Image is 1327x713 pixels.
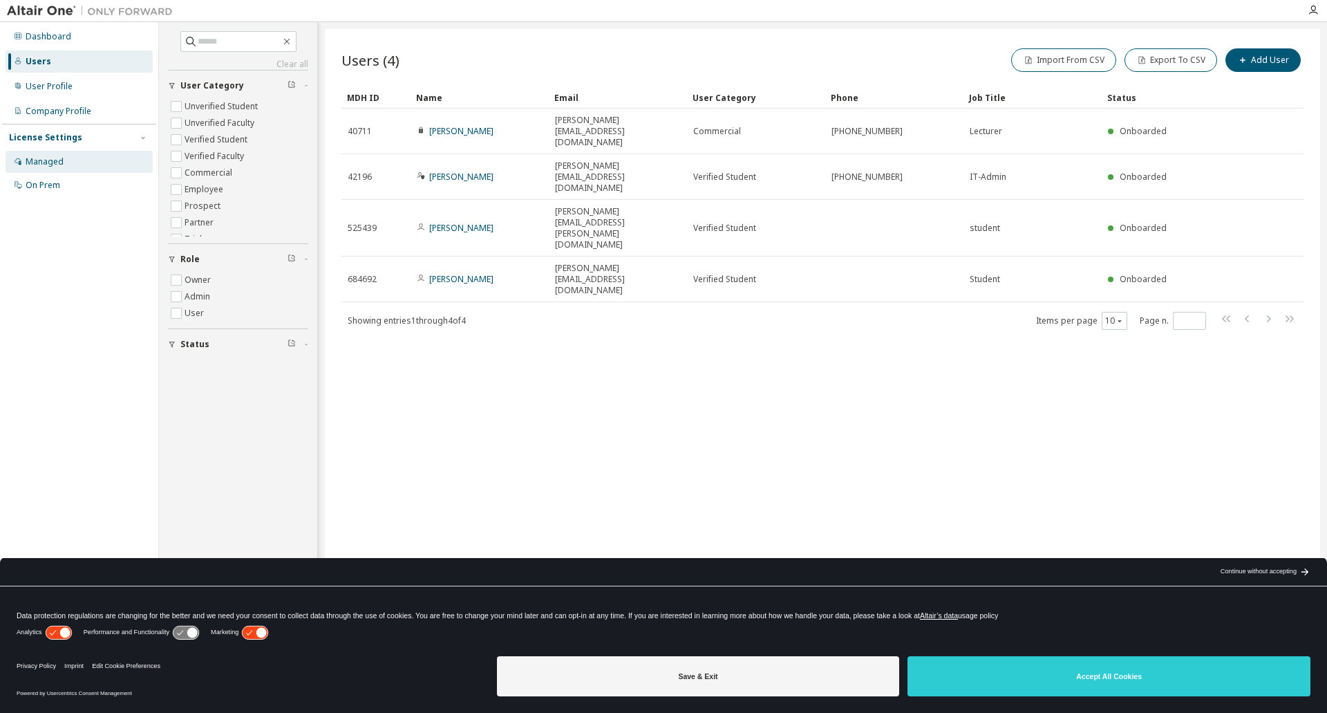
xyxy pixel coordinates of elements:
span: Commercial [693,126,741,137]
span: 684692 [348,274,377,285]
div: Name [416,86,543,109]
a: [PERSON_NAME] [429,125,493,137]
div: Company Profile [26,106,91,117]
span: Student [970,274,1000,285]
span: Status [180,339,209,350]
label: Partner [185,214,216,231]
span: IT-Admin [970,172,1006,183]
span: student [970,223,1000,234]
span: Lecturer [970,126,1002,137]
button: Import From CSV [1011,48,1116,72]
span: Clear filter [288,339,296,350]
label: Verified Faculty [185,148,247,165]
div: Users [26,56,51,67]
a: Clear all [168,59,308,70]
button: Role [168,244,308,275]
div: Dashboard [26,31,71,42]
button: Export To CSV [1124,48,1217,72]
span: Onboarded [1120,171,1167,183]
div: License Settings [9,132,82,143]
span: [PERSON_NAME][EMAIL_ADDRESS][DOMAIN_NAME] [555,263,681,296]
span: Users (4) [341,50,399,70]
label: Prospect [185,198,223,214]
span: 42196 [348,172,372,183]
button: Status [168,329,308,360]
label: Commercial [185,165,235,181]
button: 10 [1105,315,1124,326]
button: Add User [1225,48,1301,72]
div: User Profile [26,81,73,92]
span: [PERSON_NAME][EMAIL_ADDRESS][DOMAIN_NAME] [555,115,681,148]
label: Owner [185,272,214,288]
button: User Category [168,71,308,101]
span: Role [180,254,200,265]
span: Onboarded [1120,222,1167,234]
label: Unverified Student [185,98,261,115]
span: Onboarded [1120,273,1167,285]
span: Clear filter [288,80,296,91]
div: Email [554,86,681,109]
span: 40711 [348,126,372,137]
span: Showing entries 1 through 4 of 4 [348,315,466,326]
a: [PERSON_NAME] [429,171,493,183]
label: Verified Student [185,131,250,148]
div: User Category [693,86,820,109]
div: Phone [831,86,958,109]
span: [PERSON_NAME][EMAIL_ADDRESS][DOMAIN_NAME] [555,160,681,194]
div: On Prem [26,180,60,191]
div: Status [1107,86,1221,109]
span: [PHONE_NUMBER] [831,172,903,183]
span: Verified Student [693,223,756,234]
span: Page n. [1140,312,1206,330]
span: Items per page [1036,312,1127,330]
span: 525439 [348,223,377,234]
label: Employee [185,181,226,198]
label: User [185,305,207,322]
span: Verified Student [693,172,756,183]
label: Trial [185,231,205,248]
label: Admin [185,288,213,305]
span: Onboarded [1120,125,1167,137]
span: User Category [180,80,244,91]
span: Verified Student [693,274,756,285]
label: Unverified Faculty [185,115,257,131]
a: [PERSON_NAME] [429,273,493,285]
div: Job Title [969,86,1096,109]
a: [PERSON_NAME] [429,222,493,234]
div: MDH ID [347,86,405,109]
div: Managed [26,156,64,167]
span: [PHONE_NUMBER] [831,126,903,137]
span: [PERSON_NAME][EMAIL_ADDRESS][PERSON_NAME][DOMAIN_NAME] [555,206,681,250]
span: Clear filter [288,254,296,265]
img: Altair One [7,4,180,18]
